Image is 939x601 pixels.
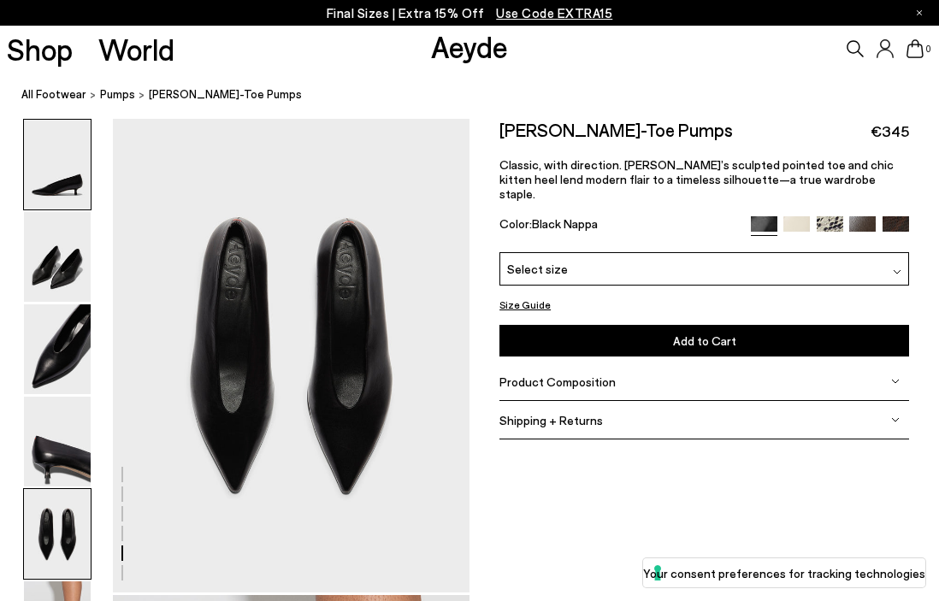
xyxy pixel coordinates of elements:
[893,268,901,276] img: svg%3E
[499,374,616,389] span: Product Composition
[924,44,932,54] span: 0
[499,294,551,315] button: Size Guide
[149,85,302,103] span: [PERSON_NAME]-Toe Pumps
[643,558,925,587] button: Your consent preferences for tracking technologies
[24,212,91,302] img: Clara Pointed-Toe Pumps - Image 2
[507,260,568,278] span: Select size
[21,85,86,103] a: All Footwear
[673,333,736,348] span: Add to Cart
[532,216,598,231] span: Black Nappa
[24,304,91,394] img: Clara Pointed-Toe Pumps - Image 3
[499,157,909,201] p: Classic, with direction. [PERSON_NAME]’s sculpted pointed toe and chic kitten heel lend modern fl...
[327,3,613,24] p: Final Sizes | Extra 15% Off
[21,72,939,119] nav: breadcrumb
[24,489,91,579] img: Clara Pointed-Toe Pumps - Image 5
[496,5,612,21] span: Navigate to /collections/ss25-final-sizes
[643,564,925,582] label: Your consent preferences for tracking technologies
[499,325,909,356] button: Add to Cart
[100,85,135,103] a: Pumps
[499,119,733,140] h2: [PERSON_NAME]-Toe Pumps
[891,415,900,424] img: svg%3E
[499,413,603,427] span: Shipping + Returns
[871,121,909,142] span: €345
[7,34,73,64] a: Shop
[100,87,135,101] span: Pumps
[24,120,91,209] img: Clara Pointed-Toe Pumps - Image 1
[24,397,91,486] img: Clara Pointed-Toe Pumps - Image 4
[98,34,174,64] a: World
[907,39,924,58] a: 0
[499,216,737,236] div: Color:
[431,28,508,64] a: Aeyde
[891,377,900,386] img: svg%3E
